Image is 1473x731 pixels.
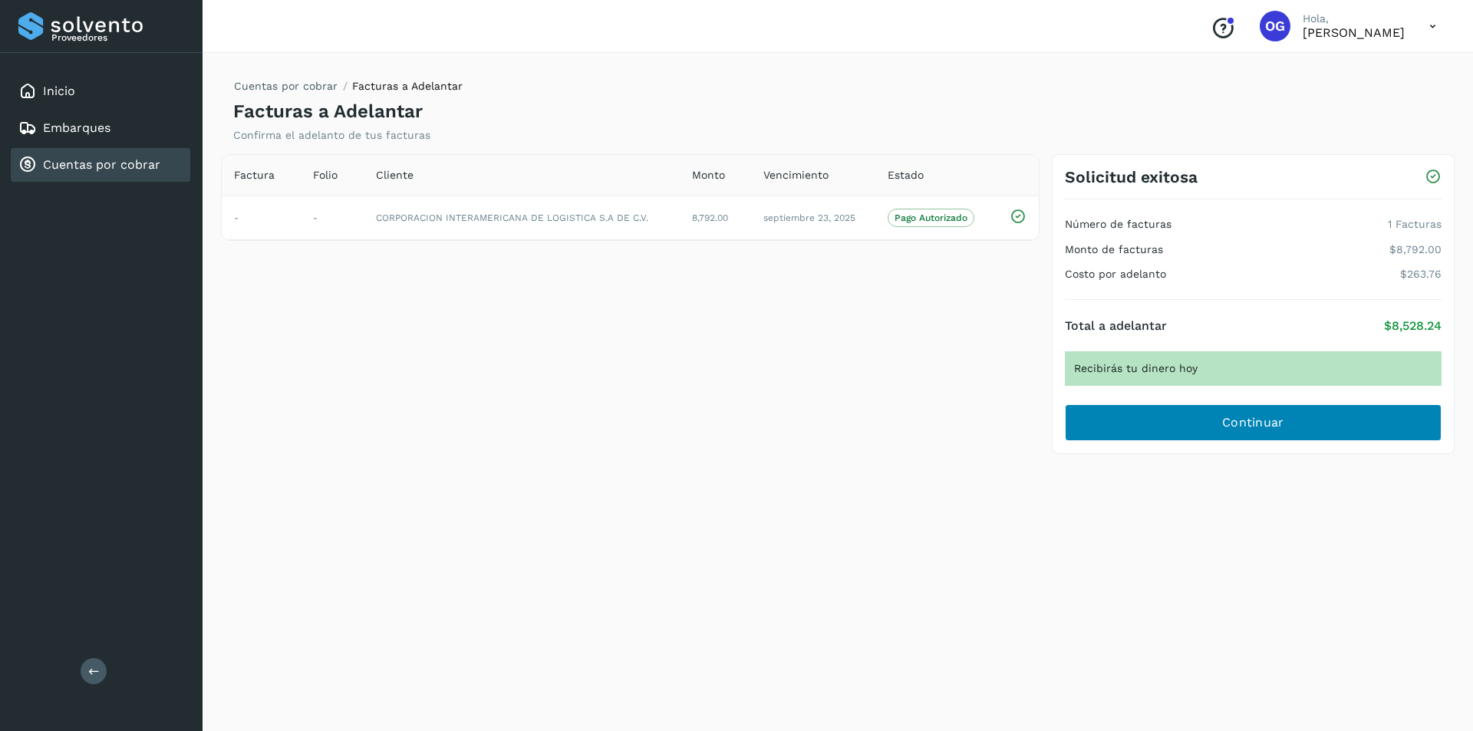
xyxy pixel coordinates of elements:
[234,167,275,183] span: Factura
[43,84,75,98] a: Inicio
[233,100,423,123] h4: Facturas a Adelantar
[1065,268,1166,281] h4: Costo por adelanto
[376,167,414,183] span: Cliente
[11,111,190,145] div: Embarques
[313,167,338,183] span: Folio
[1303,12,1405,25] p: Hola,
[763,167,829,183] span: Vencimiento
[1065,167,1198,186] h3: Solicitud exitosa
[222,196,301,239] td: -
[1065,318,1167,333] h4: Total a adelantar
[692,212,728,223] span: 8,792.00
[234,80,338,92] a: Cuentas por cobrar
[763,212,855,223] span: septiembre 23, 2025
[1389,243,1442,256] p: $8,792.00
[364,196,680,239] td: CORPORACION INTERAMERICANA DE LOGISTICA S.A DE C.V.
[233,78,463,100] nav: breadcrumb
[1065,218,1171,231] h4: Número de facturas
[1400,268,1442,281] p: $263.76
[1303,25,1405,40] p: OSCAR GUZMAN LOPEZ
[301,196,363,239] td: -
[43,120,110,135] a: Embarques
[1065,351,1442,386] div: Recibirás tu dinero hoy
[1065,404,1442,441] button: Continuar
[233,129,430,142] p: Confirma el adelanto de tus facturas
[1384,318,1442,333] p: $8,528.24
[51,32,184,43] p: Proveedores
[1388,218,1442,231] p: 1 Facturas
[895,212,967,223] p: Pago Autorizado
[11,74,190,108] div: Inicio
[1222,414,1284,431] span: Continuar
[352,80,463,92] span: Facturas a Adelantar
[888,167,924,183] span: Estado
[1065,243,1163,256] h4: Monto de facturas
[692,167,725,183] span: Monto
[11,148,190,182] div: Cuentas por cobrar
[43,157,160,172] a: Cuentas por cobrar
